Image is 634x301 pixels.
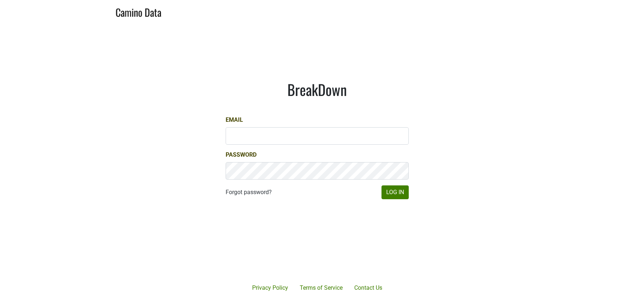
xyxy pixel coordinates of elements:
[226,81,409,98] h1: BreakDown
[348,281,388,295] a: Contact Us
[116,3,161,20] a: Camino Data
[381,185,409,199] button: Log In
[294,281,348,295] a: Terms of Service
[246,281,294,295] a: Privacy Policy
[226,150,257,159] label: Password
[226,116,243,124] label: Email
[226,188,272,197] a: Forgot password?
